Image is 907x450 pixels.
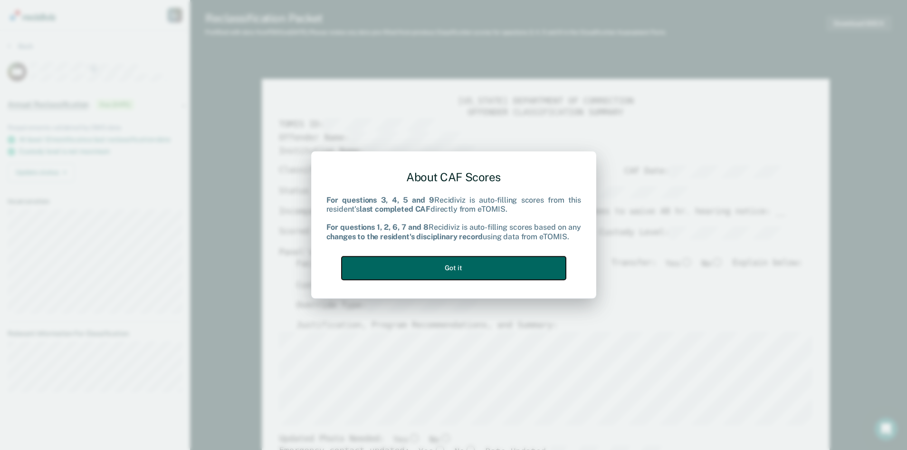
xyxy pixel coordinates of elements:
[342,256,566,280] button: Got it
[326,163,581,192] div: About CAF Scores
[326,223,429,232] b: For questions 1, 2, 6, 7 and 8
[326,196,581,241] div: Recidiviz is auto-filling scores from this resident's directly from eTOMIS. Recidiviz is auto-fil...
[326,196,435,205] b: For questions 3, 4, 5 and 9
[360,205,430,214] b: last completed CAF
[326,232,483,241] b: changes to the resident's disciplinary record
